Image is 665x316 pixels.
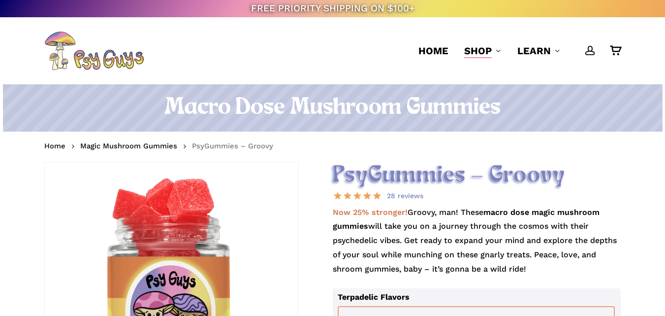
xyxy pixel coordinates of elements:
[44,94,621,122] h1: Macro Dose Mushroom Gummies
[418,45,448,57] span: Home
[192,141,273,150] span: PsyGummies – Groovy
[418,44,448,58] a: Home
[411,17,621,84] nav: Main Menu
[333,162,621,189] h2: PsyGummies – Groovy
[333,206,621,288] p: Groovy, man! These will take you on a journey through the cosmos with their psychedelic vibes. Ge...
[517,44,561,58] a: Learn
[517,45,551,57] span: Learn
[338,292,410,302] label: Terpadelic Flavors
[333,208,408,217] strong: Now 25% stronger!
[464,45,492,57] span: Shop
[80,141,177,151] a: Magic Mushroom Gummies
[44,141,65,151] a: Home
[464,44,502,58] a: Shop
[44,31,144,70] img: PsyGuys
